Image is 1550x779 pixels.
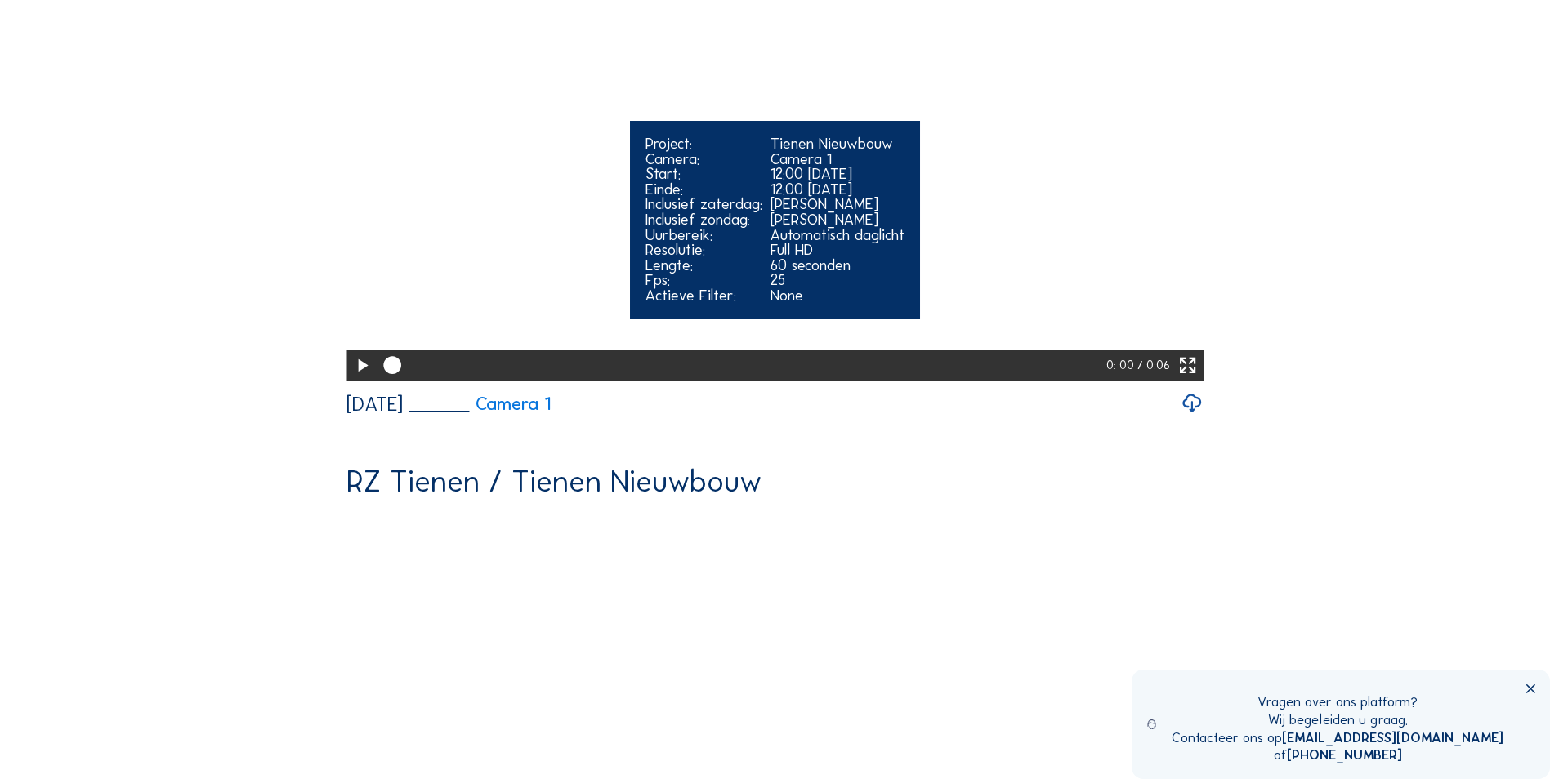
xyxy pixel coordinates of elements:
[346,394,403,414] div: [DATE]
[409,395,552,413] a: Camera 1
[771,288,905,304] div: None
[1172,746,1503,764] div: of
[771,167,905,182] div: 12:00 [DATE]
[771,182,905,198] div: 12:00 [DATE]
[645,243,762,258] div: Resolutie:
[645,136,762,152] div: Project:
[771,197,905,212] div: [PERSON_NAME]
[771,273,905,288] div: 25
[645,167,762,182] div: Start:
[771,243,905,258] div: Full HD
[645,182,762,198] div: Einde:
[1172,693,1503,711] div: Vragen over ons platform?
[771,212,905,228] div: [PERSON_NAME]
[645,197,762,212] div: Inclusief zaterdag:
[645,273,762,288] div: Fps:
[771,258,905,274] div: 60 seconden
[1106,350,1137,381] div: 0: 00
[346,466,762,496] div: RZ Tienen / Tienen Nieuwbouw
[645,152,762,167] div: Camera:
[1172,729,1503,747] div: Contacteer ons op
[771,136,905,152] div: Tienen Nieuwbouw
[1287,746,1402,763] a: [PHONE_NUMBER]
[1147,693,1156,755] img: operator
[645,228,762,243] div: Uurbereik:
[771,228,905,243] div: Automatisch daglicht
[645,288,762,304] div: Actieve Filter:
[1282,729,1503,746] a: [EMAIL_ADDRESS][DOMAIN_NAME]
[771,152,905,167] div: Camera 1
[645,212,762,228] div: Inclusief zondag:
[1172,711,1503,729] div: Wij begeleiden u graag.
[1137,350,1170,381] div: / 0:06
[645,258,762,274] div: Lengte:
